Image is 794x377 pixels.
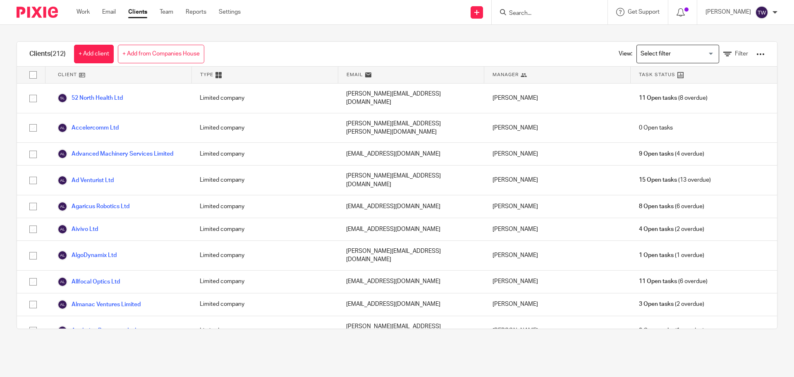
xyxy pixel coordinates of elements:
input: Search [508,10,583,17]
span: 15 Open tasks [639,176,677,184]
span: (13 overdue) [639,176,711,184]
a: Aivivo Ltd [57,224,98,234]
h1: Clients [29,50,66,58]
div: [PERSON_NAME] [484,195,631,218]
img: svg%3E [755,6,768,19]
div: [PERSON_NAME] [484,271,631,293]
a: Allfocal Optics Ltd [57,277,120,287]
span: 11 Open tasks [639,94,677,102]
div: Search for option [636,45,719,63]
span: Task Status [639,71,675,78]
div: [PERSON_NAME] [484,218,631,240]
div: View: [606,42,765,66]
a: + Add client [74,45,114,63]
a: Almanac Ventures Limited [57,300,141,310]
img: svg%3E [57,300,67,310]
span: 3 Open tasks [639,300,674,308]
span: (6 overdue) [639,277,708,286]
a: Team [160,8,173,16]
div: [EMAIL_ADDRESS][DOMAIN_NAME] [338,195,484,218]
div: Limited company [191,293,338,316]
span: (2 overdue) [639,300,704,308]
img: svg%3E [57,175,67,185]
span: (6 overdue) [639,202,704,211]
span: Manager [493,71,519,78]
img: svg%3E [57,93,67,103]
div: Limited company [191,316,338,346]
a: 52 North Health Ltd [57,93,123,103]
img: svg%3E [57,277,67,287]
img: svg%3E [57,149,67,159]
p: [PERSON_NAME] [706,8,751,16]
span: (212) [50,50,66,57]
div: [EMAIL_ADDRESS][DOMAIN_NAME] [338,218,484,240]
span: Email [347,71,363,78]
a: Clients [128,8,147,16]
a: Analytica Resources Ltd [57,326,136,336]
div: Limited company [191,113,338,143]
span: (1 overdue) [639,327,704,335]
div: Limited company [191,195,338,218]
img: Pixie [17,7,58,18]
div: [PERSON_NAME] [484,316,631,346]
div: [EMAIL_ADDRESS][DOMAIN_NAME] [338,293,484,316]
div: [PERSON_NAME][EMAIL_ADDRESS][DOMAIN_NAME] [338,241,484,270]
span: 8 Open tasks [639,202,674,211]
div: Limited company [191,143,338,165]
div: Limited company [191,166,338,195]
div: [PERSON_NAME] [484,166,631,195]
img: svg%3E [57,326,67,336]
div: [EMAIL_ADDRESS][DOMAIN_NAME] [338,271,484,293]
span: 9 Open tasks [639,150,674,158]
div: [EMAIL_ADDRESS][DOMAIN_NAME] [338,143,484,165]
span: Client [58,71,77,78]
span: 4 Open tasks [639,225,674,233]
div: [PERSON_NAME] [484,113,631,143]
span: (8 overdue) [639,94,708,102]
div: Limited company [191,84,338,113]
div: [PERSON_NAME][EMAIL_ADDRESS][DOMAIN_NAME] [338,84,484,113]
img: svg%3E [57,250,67,260]
div: Limited company [191,218,338,240]
a: Accelercomm Ltd [57,123,119,133]
span: (4 overdue) [639,150,704,158]
a: Work [77,8,90,16]
a: Advanced Machinery Services Limited [57,149,173,159]
span: 2 Open tasks [639,327,674,335]
div: Limited company [191,271,338,293]
div: [PERSON_NAME][EMAIL_ADDRESS][DOMAIN_NAME] [338,166,484,195]
div: [PERSON_NAME][EMAIL_ADDRESS][PERSON_NAME][DOMAIN_NAME] [338,113,484,143]
a: Reports [186,8,206,16]
span: Type [200,71,213,78]
span: 1 Open tasks [639,251,674,259]
img: svg%3E [57,123,67,133]
a: AlgoDynamix Ltd [57,250,117,260]
a: Settings [219,8,241,16]
div: Limited company [191,241,338,270]
div: [PERSON_NAME] [484,241,631,270]
span: 11 Open tasks [639,277,677,286]
span: Filter [735,51,748,57]
img: svg%3E [57,224,67,234]
input: Select all [25,67,41,83]
a: Email [102,8,116,16]
div: [PERSON_NAME][EMAIL_ADDRESS][DOMAIN_NAME] [338,316,484,346]
span: Get Support [628,9,660,15]
input: Search for option [638,47,714,61]
img: svg%3E [57,202,67,211]
div: [PERSON_NAME] [484,84,631,113]
div: [PERSON_NAME] [484,293,631,316]
a: Agaricus Robotics Ltd [57,202,129,211]
a: Ad Venturist Ltd [57,175,114,185]
span: (1 overdue) [639,251,704,259]
a: + Add from Companies House [118,45,204,63]
span: (2 overdue) [639,225,704,233]
div: [PERSON_NAME] [484,143,631,165]
span: 0 Open tasks [639,124,673,132]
